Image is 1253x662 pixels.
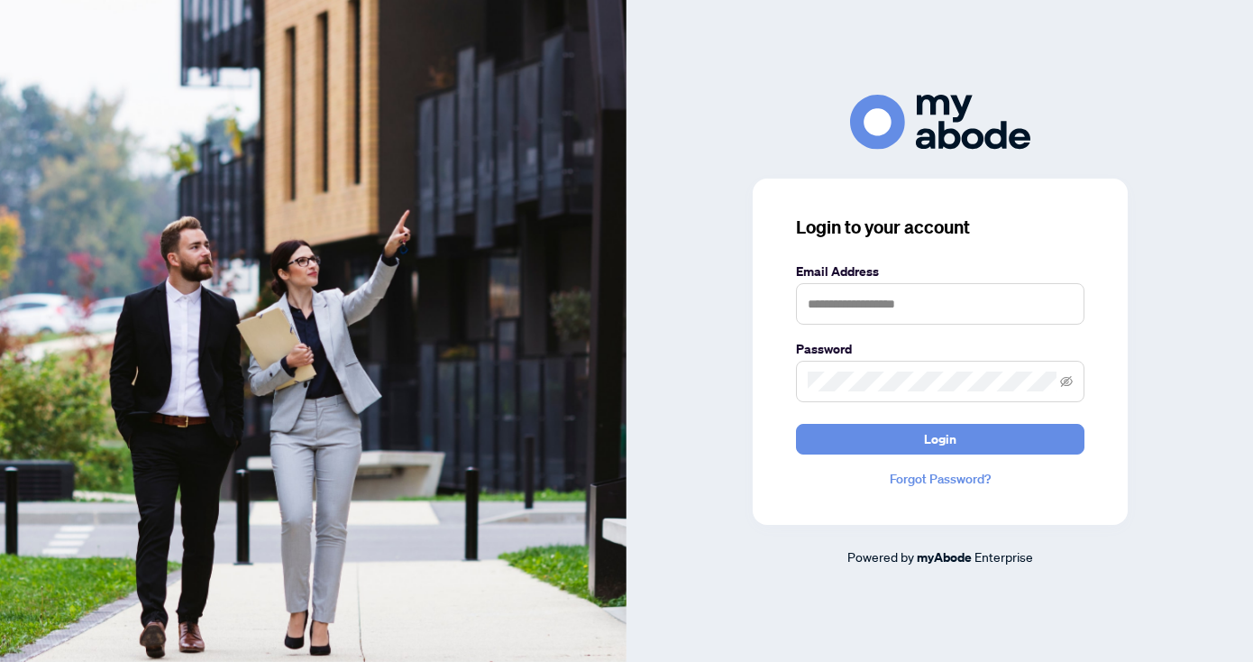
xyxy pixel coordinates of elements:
[924,425,956,454] span: Login
[796,339,1084,359] label: Password
[917,547,972,567] a: myAbode
[796,215,1084,240] h3: Login to your account
[1060,375,1073,388] span: eye-invisible
[796,424,1084,455] button: Login
[796,469,1084,489] a: Forgot Password?
[850,95,1030,150] img: ma-logo
[974,548,1033,565] span: Enterprise
[796,262,1084,281] label: Email Address
[847,548,914,565] span: Powered by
